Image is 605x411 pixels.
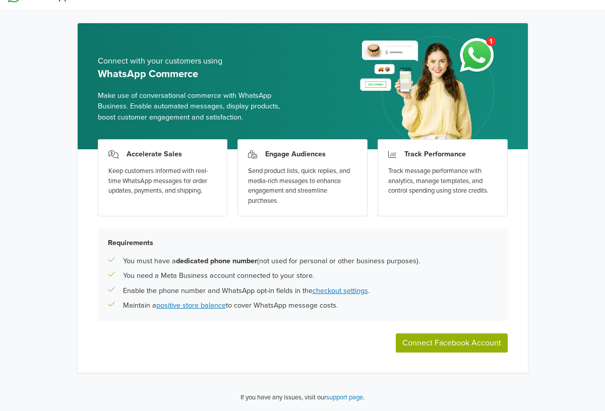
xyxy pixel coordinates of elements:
div: Track message performance with analytics, manage templates, and control spending using store cred... [388,166,497,196]
p: You must have a (not used for personal or other business purposes). [123,256,420,267]
a: support page [326,393,363,401]
h5: WhatsApp Commerce [98,68,295,80]
img: whatsapp_setup_banner [351,30,507,149]
span: Make use of conversational commerce with WhatsApp Business. Enable automated messages, display pr... [98,90,295,123]
h3: Engage Audiences [265,150,326,158]
div: Send product lists, quick replies, and media-rich messages to enhance engagement and streamline p... [248,166,357,206]
p: You need a Meta Business account connected to your store. [123,270,314,281]
p: Enable the phone number and WhatsApp opt-in fields in the . [123,285,370,297]
a: positive store balance [156,301,226,310]
div: Keep customers informed with real-time WhatsApp messages for order updates, payments, and shipping. [108,166,217,196]
h5: Requirements [108,239,498,247]
p: If you have any issues, visit our . [240,393,365,403]
h3: Accelerate Sales [127,150,182,158]
h3: Track Performance [404,150,466,158]
a: checkout settings [313,286,368,295]
b: dedicated phone number [176,257,257,265]
h5: Connect with your customers using [98,56,295,66]
button: Connect Facebook Account [396,333,508,353]
p: Maintain a to cover WhatsApp message costs. [123,300,338,311]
